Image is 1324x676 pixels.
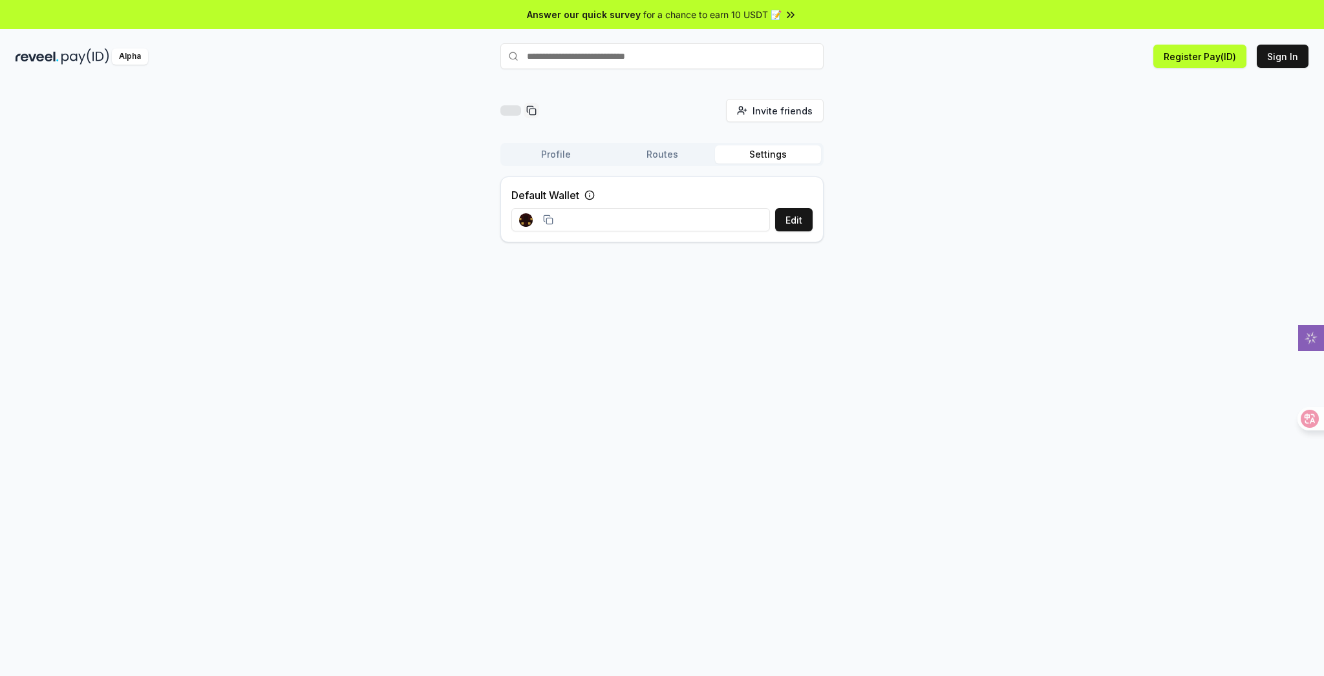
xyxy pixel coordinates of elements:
[16,48,59,65] img: reveel_dark
[726,99,824,122] button: Invite friends
[112,48,148,65] div: Alpha
[643,8,782,21] span: for a chance to earn 10 USDT 📝
[1153,45,1246,68] button: Register Pay(ID)
[609,145,715,164] button: Routes
[503,145,609,164] button: Profile
[753,104,813,118] span: Invite friends
[775,208,813,231] button: Edit
[1257,45,1308,68] button: Sign In
[511,187,579,203] label: Default Wallet
[61,48,109,65] img: pay_id
[527,8,641,21] span: Answer our quick survey
[715,145,821,164] button: Settings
